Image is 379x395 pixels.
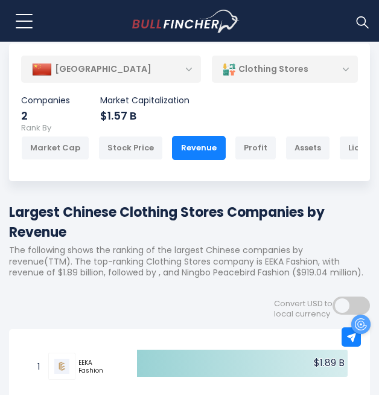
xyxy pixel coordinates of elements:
[21,56,201,83] div: [GEOGRAPHIC_DATA]
[285,136,330,160] div: Assets
[21,109,70,123] div: 2
[235,136,276,160] div: Profit
[9,202,370,242] h1: Largest Chinese Clothing Stores Companies by Revenue
[132,10,240,33] img: Bullfincher logo
[31,359,43,374] span: 1
[98,136,163,160] div: Stock Price
[21,95,70,106] p: Companies
[21,136,89,160] div: Market Cap
[172,136,226,160] div: Revenue
[132,10,262,33] a: Go to homepage
[78,359,116,374] span: EEKA Fashion
[54,359,69,374] img: EEKA Fashion
[100,109,189,123] div: $1.57 B
[100,95,189,106] p: Market Capitalization
[314,356,345,370] text: $1.89 B
[21,123,358,133] p: Rank By
[274,299,333,320] span: Convert USD to local currency
[212,56,358,83] div: Clothing Stores
[9,245,370,278] p: The following shows the ranking of the largest Chinese companies by revenue(TTM). The top-ranking...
